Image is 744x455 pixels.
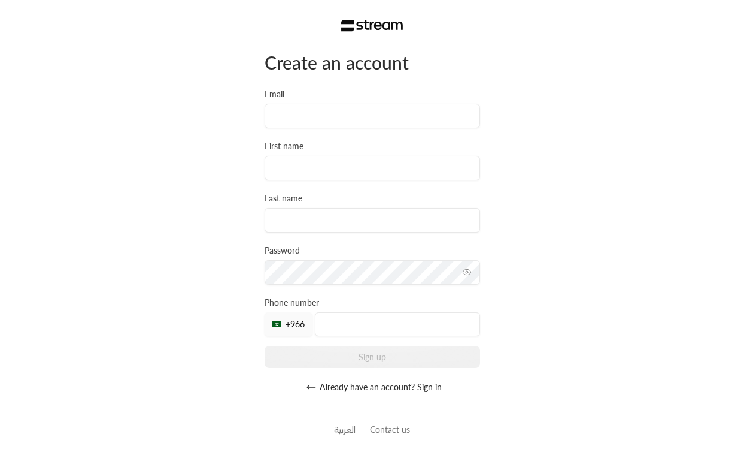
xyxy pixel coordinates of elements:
[457,263,476,282] button: toggle password visibility
[265,297,319,309] label: Phone number
[265,312,312,336] div: +966
[370,424,410,435] a: Contact us
[265,375,480,399] button: Already have an account? Sign in
[265,192,302,204] label: Last name
[265,88,284,100] label: Email
[265,140,303,152] label: First name
[341,20,403,32] img: Stream Logo
[265,51,480,74] div: Create an account
[370,423,410,436] button: Contact us
[265,245,300,257] label: Password
[334,418,356,441] a: العربية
